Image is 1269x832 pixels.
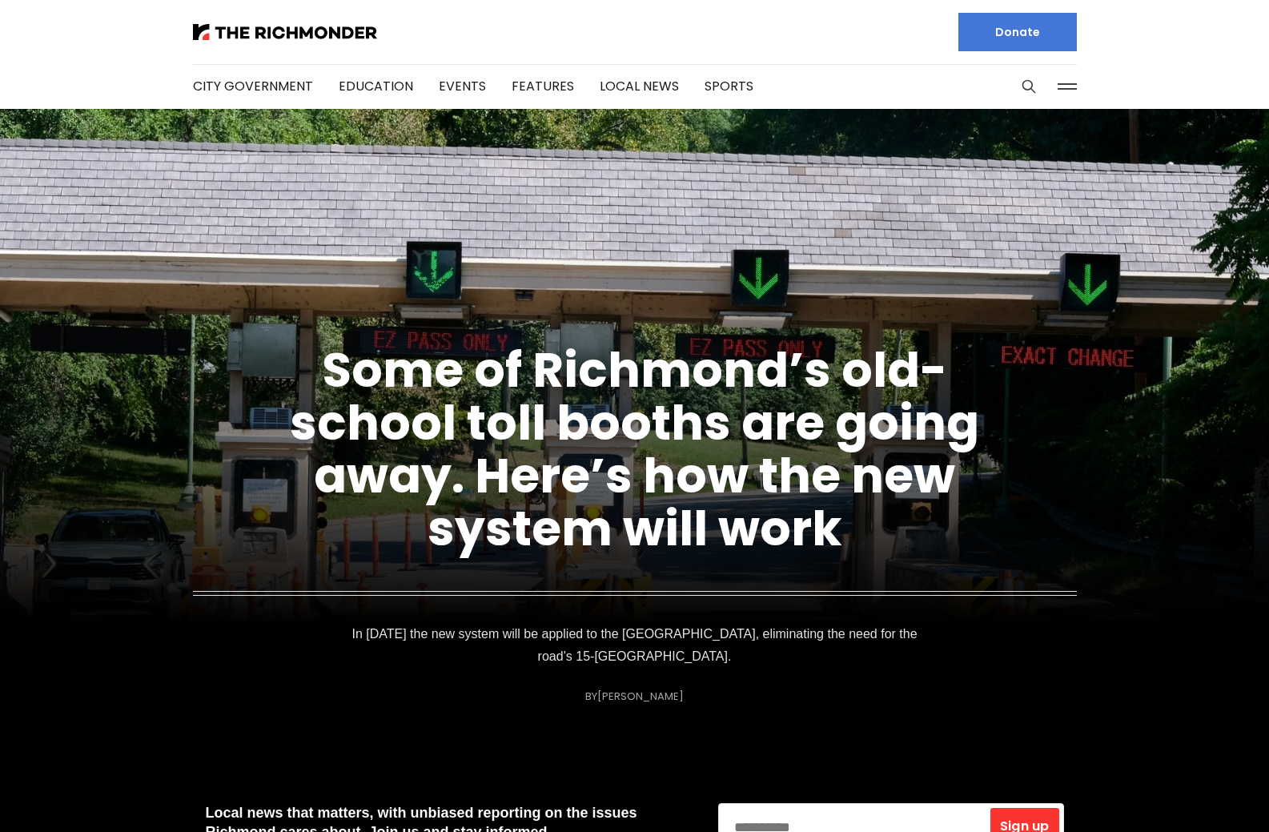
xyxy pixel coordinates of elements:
a: [PERSON_NAME] [597,689,684,704]
a: Sports [705,77,753,95]
div: By [585,690,684,702]
p: In [DATE] the new system will be applied to the [GEOGRAPHIC_DATA], eliminating the need for the r... [350,623,920,668]
a: Events [439,77,486,95]
a: City Government [193,77,313,95]
a: Education [339,77,413,95]
a: Donate [958,13,1077,51]
button: Search this site [1017,74,1041,98]
a: Local News [600,77,679,95]
a: Some of Richmond’s old-school toll booths are going away. Here’s how the new system will work [290,336,979,562]
a: Features [512,77,574,95]
img: The Richmonder [193,24,377,40]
